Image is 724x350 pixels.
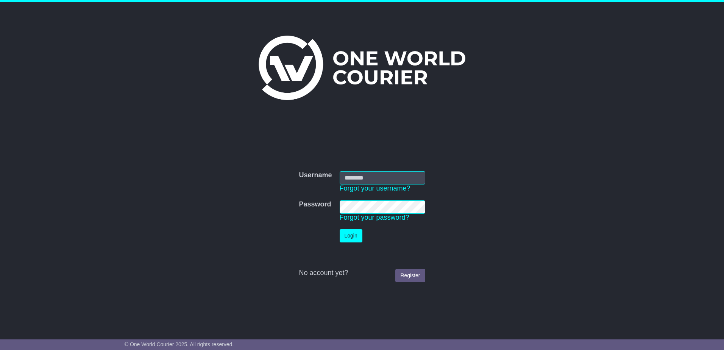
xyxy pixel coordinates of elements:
label: Username [299,171,332,180]
span: © One World Courier 2025. All rights reserved. [125,341,234,347]
a: Forgot your username? [340,184,410,192]
img: One World [259,36,465,100]
div: No account yet? [299,269,425,277]
a: Register [395,269,425,282]
a: Forgot your password? [340,214,409,221]
label: Password [299,200,331,209]
button: Login [340,229,362,242]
